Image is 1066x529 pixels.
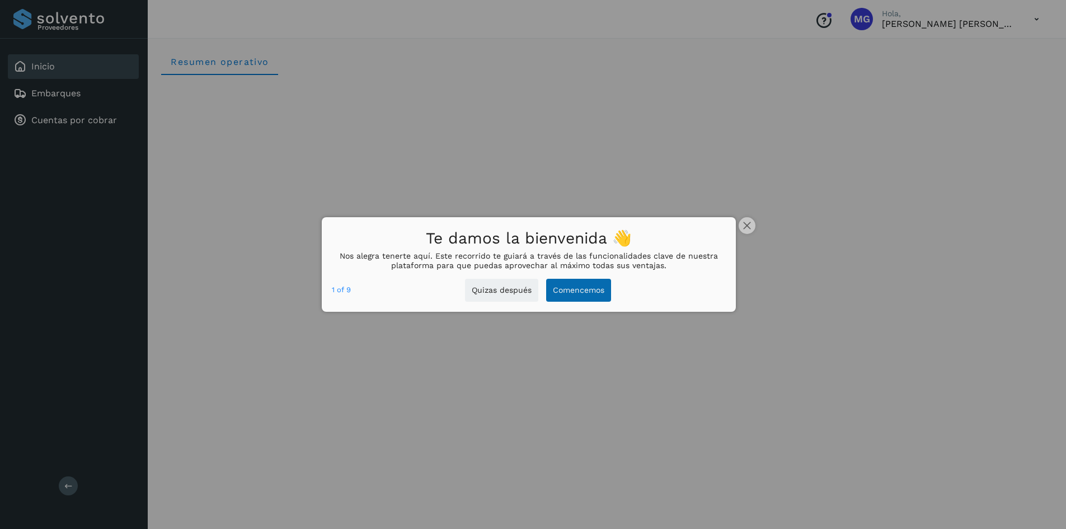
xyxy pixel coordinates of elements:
[739,217,755,234] button: close,
[332,226,726,251] h1: Te damos la bienvenida 👋
[332,284,351,296] div: step 1 of 9
[465,279,538,302] button: Quizas después
[332,251,726,270] p: Nos alegra tenerte aquí. Este recorrido te guiará a través de las funcionalidades clave de nuestr...
[546,279,611,302] button: Comencemos
[322,217,736,312] div: Te damos la bienvenida 👋Nos alegra tenerte aquí. Este recorrido te guiará a través de las funcion...
[332,284,351,296] div: 1 of 9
